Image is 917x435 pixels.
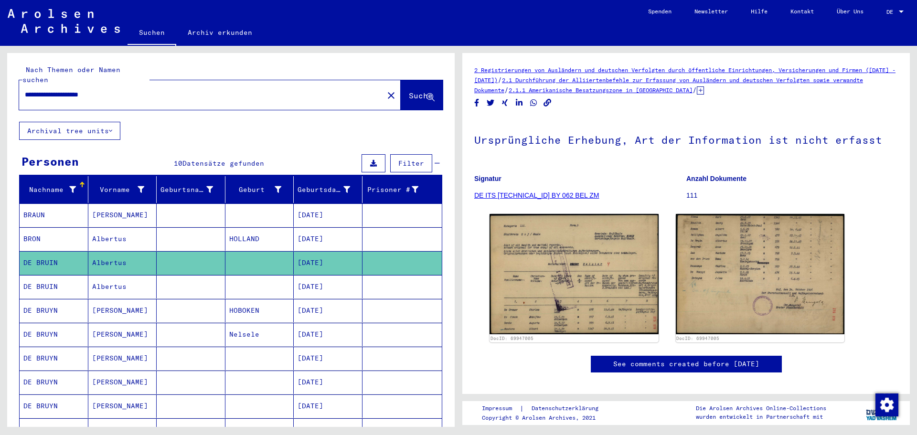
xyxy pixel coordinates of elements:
button: Share on Twitter [486,97,496,109]
button: Share on Facebook [472,97,482,109]
a: 2 Registrierungen von Ausländern und deutschen Verfolgten durch öffentliche Einrichtungen, Versic... [474,66,896,84]
div: Prisoner # [366,185,419,195]
mat-cell: HOBOKEN [225,299,294,322]
mat-cell: [PERSON_NAME] [88,347,157,370]
span: / [504,85,509,94]
mat-icon: close [385,90,397,101]
div: | [482,403,610,414]
div: Geburt‏ [229,182,294,197]
span: / [498,75,502,84]
a: Impressum [482,403,520,414]
mat-cell: Albertus [88,251,157,275]
a: 2.1.1 Amerikanische Besatzungszone in [GEOGRAPHIC_DATA] [509,86,693,94]
div: Vorname [92,185,145,195]
mat-cell: [PERSON_NAME] [88,299,157,322]
img: Arolsen_neg.svg [8,9,120,33]
mat-header-cell: Geburt‏ [225,176,294,203]
a: Datenschutzerklärung [524,403,610,414]
mat-cell: DE BRUYN [20,394,88,418]
div: Prisoner # [366,182,431,197]
div: Geburtsdatum [298,182,362,197]
mat-cell: [DATE] [294,323,363,346]
button: Copy link [543,97,553,109]
mat-cell: BRON [20,227,88,251]
mat-header-cell: Prisoner # [363,176,442,203]
mat-cell: [PERSON_NAME] [88,394,157,418]
mat-cell: [DATE] [294,251,363,275]
div: Geburt‏ [229,185,282,195]
mat-cell: DE BRUIN [20,275,88,298]
mat-cell: [DATE] [294,299,363,322]
div: Personen [21,153,79,170]
span: DE [886,9,897,15]
b: Signatur [474,175,501,182]
mat-cell: BRAUN [20,203,88,227]
span: Suche [409,91,433,100]
mat-header-cell: Geburtsdatum [294,176,363,203]
mat-cell: [DATE] [294,394,363,418]
div: Geburtsdatum [298,185,350,195]
p: Copyright © Arolsen Archives, 2021 [482,414,610,422]
div: Geburtsname [160,182,225,197]
mat-cell: DE BRUIN [20,251,88,275]
mat-cell: DE BRUYN [20,371,88,394]
span: Datensätze gefunden [182,159,264,168]
button: Filter [390,154,432,172]
mat-cell: Nelsele [225,323,294,346]
a: DocID: 69947005 [490,336,533,341]
mat-cell: DE BRUYN [20,323,88,346]
button: Clear [382,85,401,105]
mat-cell: DE BRUYN [20,299,88,322]
mat-cell: [PERSON_NAME] [88,323,157,346]
button: Share on Xing [500,97,510,109]
span: Filter [398,159,424,168]
mat-cell: [DATE] [294,203,363,227]
a: DocID: 69947005 [676,336,719,341]
span: / [693,85,697,94]
img: yv_logo.png [864,401,900,424]
mat-header-cell: Nachname [20,176,88,203]
mat-cell: HOLLAND [225,227,294,251]
button: Archival tree units [19,122,120,140]
img: 001.jpg [490,214,659,334]
div: Nachname [23,185,76,195]
mat-cell: [DATE] [294,347,363,370]
b: Anzahl Dokumente [686,175,746,182]
a: See comments created before [DATE] [613,359,759,369]
a: Suchen [128,21,176,46]
button: Suche [401,80,443,110]
mat-label: Nach Themen oder Namen suchen [22,65,120,84]
mat-header-cell: Vorname [88,176,157,203]
p: Die Arolsen Archives Online-Collections [696,404,826,413]
a: Archiv erkunden [176,21,264,44]
p: wurden entwickelt in Partnerschaft mit [696,413,826,421]
p: 111 [686,191,898,201]
h1: Ursprüngliche Erhebung, Art der Information ist nicht erfasst [474,118,898,160]
mat-cell: [DATE] [294,275,363,298]
mat-cell: DE BRUYN [20,347,88,370]
button: Share on LinkedIn [514,97,524,109]
img: 002.jpg [676,214,845,334]
div: Vorname [92,182,157,197]
a: DE ITS [TECHNICAL_ID] BY 062 BEL ZM [474,191,599,199]
mat-cell: [DATE] [294,371,363,394]
img: Zustimmung ändern [875,393,898,416]
a: 2.1 Durchführung der Alliiertenbefehle zur Erfassung von Ausländern und deutschen Verfolgten sowi... [474,76,863,94]
mat-cell: Albertus [88,275,157,298]
span: 10 [174,159,182,168]
mat-cell: Albertus [88,227,157,251]
mat-header-cell: Geburtsname [157,176,225,203]
mat-cell: [DATE] [294,227,363,251]
button: Share on WhatsApp [529,97,539,109]
div: Geburtsname [160,185,213,195]
mat-cell: [PERSON_NAME] [88,371,157,394]
div: Nachname [23,182,88,197]
mat-cell: [PERSON_NAME] [88,203,157,227]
